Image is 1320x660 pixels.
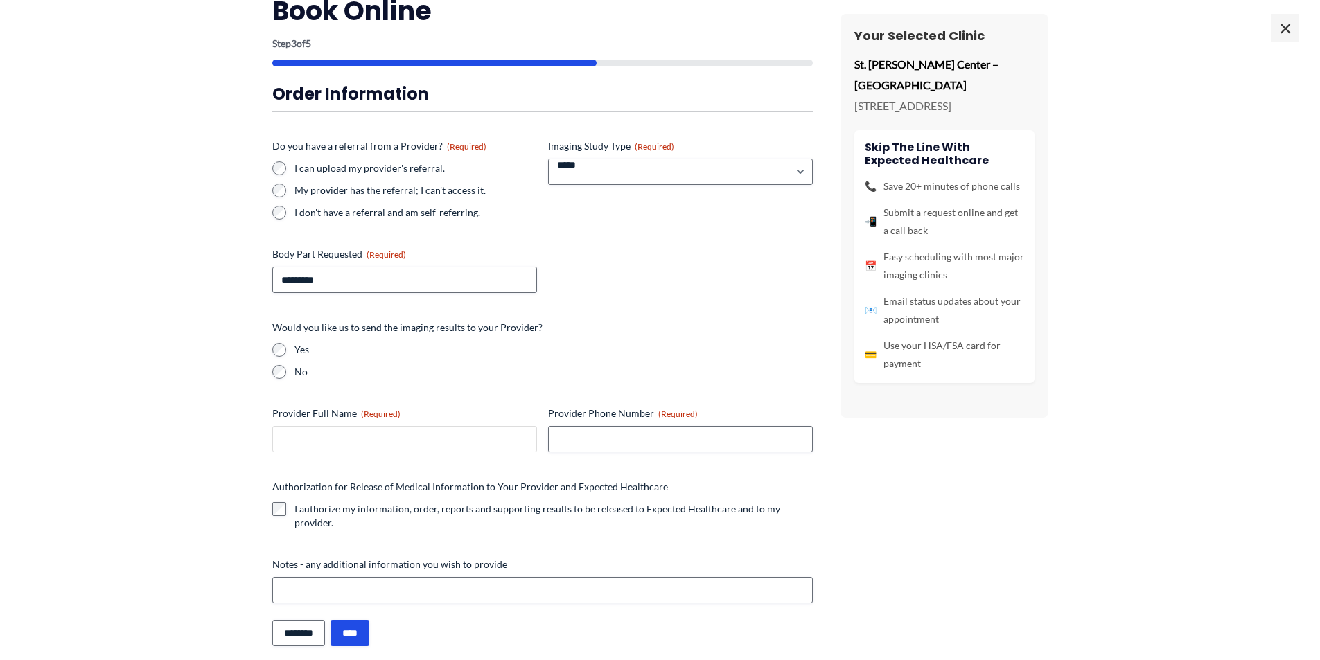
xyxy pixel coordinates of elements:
span: 📞 [865,177,877,195]
span: 5 [306,37,311,49]
label: Yes [294,343,813,357]
p: [STREET_ADDRESS] [854,96,1035,116]
label: I can upload my provider's referral. [294,161,537,175]
span: (Required) [447,141,486,152]
span: (Required) [635,141,674,152]
label: I authorize my information, order, reports and supporting results to be released to Expected Heal... [294,502,813,530]
span: (Required) [367,249,406,260]
p: Step of [272,39,813,48]
span: 📲 [865,213,877,231]
legend: Authorization for Release of Medical Information to Your Provider and Expected Healthcare [272,480,668,494]
label: Provider Full Name [272,407,537,420]
li: Email status updates about your appointment [865,292,1024,328]
label: Body Part Requested [272,247,537,261]
li: Submit a request online and get a call back [865,204,1024,240]
li: Save 20+ minutes of phone calls [865,177,1024,195]
span: (Required) [361,409,401,419]
label: Provider Phone Number [548,407,813,420]
h3: Order Information [272,83,813,105]
legend: Do you have a referral from a Provider? [272,139,486,153]
label: I don't have a referral and am self-referring. [294,206,537,220]
li: Use your HSA/FSA card for payment [865,337,1024,373]
li: Easy scheduling with most major imaging clinics [865,248,1024,284]
label: My provider has the referral; I can't access it. [294,184,537,197]
label: Imaging Study Type [548,139,813,153]
h3: Your Selected Clinic [854,28,1035,44]
label: No [294,365,813,379]
span: 📧 [865,301,877,319]
label: Notes - any additional information you wish to provide [272,558,813,571]
legend: Would you like us to send the imaging results to your Provider? [272,321,543,335]
h4: Skip the line with Expected Healthcare [865,141,1024,167]
span: (Required) [658,409,698,419]
span: 3 [291,37,297,49]
p: St. [PERSON_NAME] Center – [GEOGRAPHIC_DATA] [854,54,1035,95]
span: 💳 [865,346,877,364]
span: × [1271,14,1299,42]
span: 📅 [865,257,877,275]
